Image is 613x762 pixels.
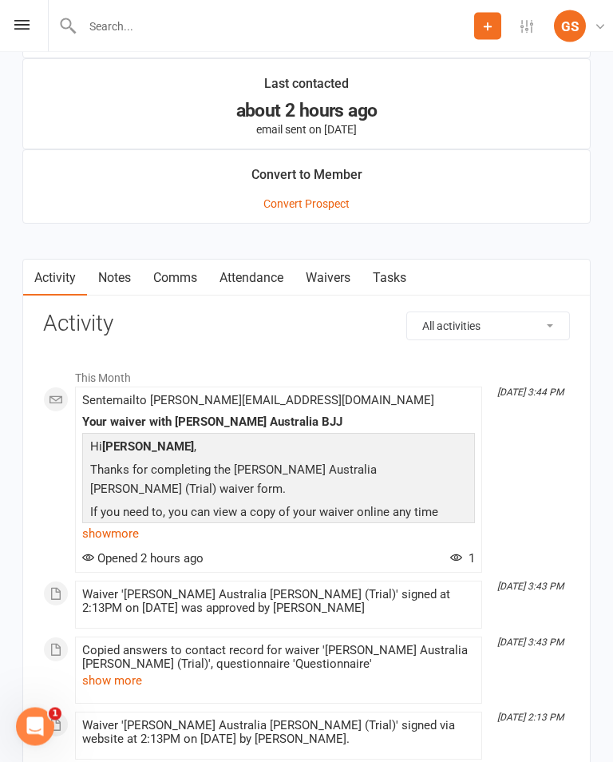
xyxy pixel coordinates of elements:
[82,720,475,747] div: Waiver '[PERSON_NAME] Australia [PERSON_NAME] (Trial)' signed via website at 2:13PM on [DATE] by ...
[82,552,204,566] span: Opened 2 hours ago
[264,74,349,103] div: Last contacted
[497,387,564,399] i: [DATE] 3:44 PM
[86,438,471,461] p: Hi ,
[102,440,194,454] strong: [PERSON_NAME]
[497,712,564,724] i: [DATE] 2:13 PM
[82,645,475,672] div: Copied answers to contact record for waiver '[PERSON_NAME] Australia [PERSON_NAME] (Trial)', ques...
[43,362,570,387] li: This Month
[38,103,575,120] div: about 2 hours ago
[38,124,575,137] p: email sent on [DATE]
[82,672,142,691] button: show more
[208,260,295,297] a: Attendance
[362,260,417,297] a: Tasks
[497,637,564,649] i: [DATE] 3:43 PM
[263,198,350,211] a: Convert Prospect
[554,10,586,42] div: GS
[86,503,471,546] p: If you need to, you can view a copy of your waiver online any time using the link below:
[82,589,475,616] div: Waiver '[PERSON_NAME] Australia [PERSON_NAME] (Trial)' signed at 2:13PM on [DATE] was approved by...
[16,708,54,746] iframe: Intercom live chat
[82,416,475,430] div: Your waiver with [PERSON_NAME] Australia BJJ
[295,260,362,297] a: Waivers
[82,523,475,546] a: show more
[450,552,475,566] span: 1
[77,15,474,38] input: Search...
[86,461,471,503] p: Thanks for completing the [PERSON_NAME] Australia [PERSON_NAME] (Trial) waiver form.
[142,260,208,297] a: Comms
[43,312,570,337] h3: Activity
[251,165,362,194] div: Convert to Member
[87,260,142,297] a: Notes
[49,708,61,720] span: 1
[82,394,434,408] span: Sent email to [PERSON_NAME][EMAIL_ADDRESS][DOMAIN_NAME]
[23,260,87,297] a: Activity
[497,581,564,593] i: [DATE] 3:43 PM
